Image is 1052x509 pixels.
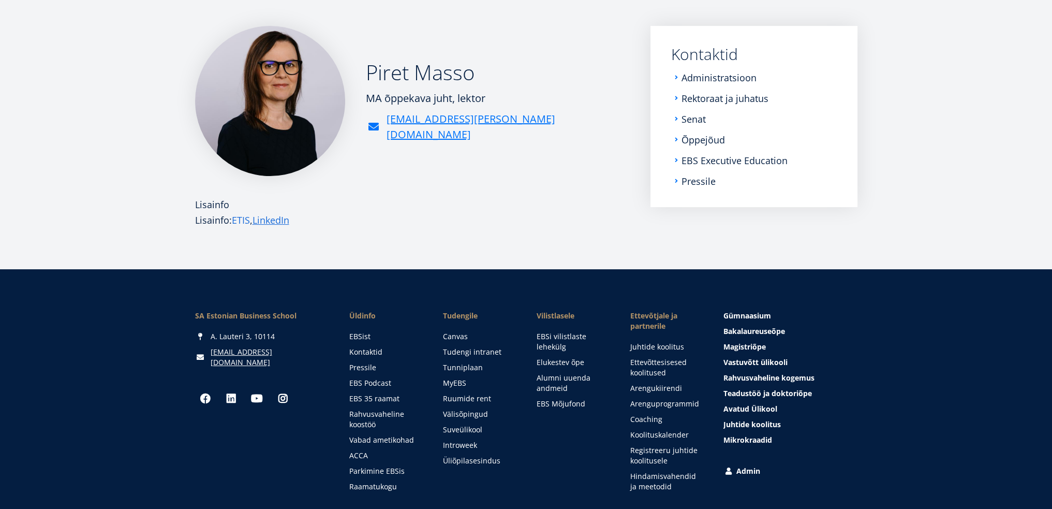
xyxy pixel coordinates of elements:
[723,466,857,476] a: Admin
[681,155,788,166] a: EBS Executive Education
[723,373,857,383] a: Rahvusvaheline kogemus
[723,326,785,336] span: Bakalaureuseõpe
[681,114,706,124] a: Senat
[723,388,812,398] span: Teadustöö ja doktoriõpe
[195,212,630,228] p: Lisainfo: ,
[247,388,268,409] a: Youtube
[681,135,725,145] a: Õppejõud
[443,378,516,388] a: MyEBS
[349,378,422,388] a: EBS Podcast
[723,404,777,414] span: Avatud Ülikool
[366,60,630,85] h2: Piret Masso
[195,388,216,409] a: Facebook
[349,435,422,445] a: Vabad ametikohad
[723,419,857,430] a: Juhtide koolitus
[349,331,422,342] a: EBSist
[443,362,516,373] a: Tunniplaan
[536,331,609,352] a: EBSi vilistlaste lehekülg
[630,414,703,425] a: Coaching
[443,311,516,321] a: Tudengile
[630,383,703,394] a: Arengukiirendi
[723,435,857,445] a: Mikrokraadid
[349,482,422,492] a: Raamatukogu
[723,373,814,383] span: Rahvusvaheline kogemus
[723,404,857,414] a: Avatud Ülikool
[443,409,516,419] a: Välisõpingud
[349,347,422,357] a: Kontaktid
[273,388,293,409] a: Instagram
[630,342,703,352] a: Juhtide koolitus
[443,331,516,342] a: Canvas
[211,347,329,368] a: [EMAIL_ADDRESS][DOMAIN_NAME]
[723,342,766,352] span: Magistriõpe
[195,197,630,212] div: Lisainfo
[349,409,422,430] a: Rahvusvaheline koostöö
[723,435,772,445] span: Mikrokraadid
[349,450,422,461] a: ACCA
[681,72,757,83] a: Administratsioon
[630,311,703,331] span: Ettevõtjale ja partnerile
[723,357,788,367] span: Vastuvõtt ülikooli
[630,430,703,440] a: Koolituskalender
[349,362,422,373] a: Pressile
[221,388,242,409] a: Linkedin
[630,445,703,466] a: Registreeru juhtide koolitusele
[536,357,609,368] a: Elukestev õpe
[681,93,768,104] a: Rektoraat ja juhatus
[536,399,609,409] a: EBS Mõjufond
[349,311,422,321] span: Üldinfo
[195,331,329,342] div: A. Lauteri 3, 10114
[723,419,781,429] span: Juhtide koolitus
[723,357,857,368] a: Vastuvõtt ülikooli
[443,440,516,450] a: Introweek
[195,311,329,321] div: SA Estonian Business School
[536,373,609,394] a: Alumni uuenda andmeid
[630,471,703,492] a: Hindamisvahendid ja meetodid
[443,347,516,357] a: Tudengi intranet
[253,212,289,228] a: LinkedIn
[349,466,422,476] a: Parkimine EBSis
[443,456,516,466] a: Üliõpilasesindus
[536,311,609,321] span: Vilistlasele
[387,111,630,142] a: [EMAIL_ADDRESS][PERSON_NAME][DOMAIN_NAME]
[195,26,345,176] img: Piret Masso
[232,212,250,228] a: ETIS
[681,176,716,186] a: Pressile
[723,326,857,337] a: Bakalaureuseõpe
[723,388,857,399] a: Teadustöö ja doktoriõpe
[723,342,857,352] a: Magistriõpe
[671,47,837,62] a: Kontaktid
[443,394,516,404] a: Ruumide rent
[723,311,771,321] span: Gümnaasium
[349,394,422,404] a: EBS 35 raamat
[366,91,630,106] div: MA õppekava juht, lektor
[443,425,516,435] a: Suveülikool
[630,357,703,378] a: Ettevõttesisesed koolitused
[723,311,857,321] a: Gümnaasium
[630,399,703,409] a: Arenguprogrammid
